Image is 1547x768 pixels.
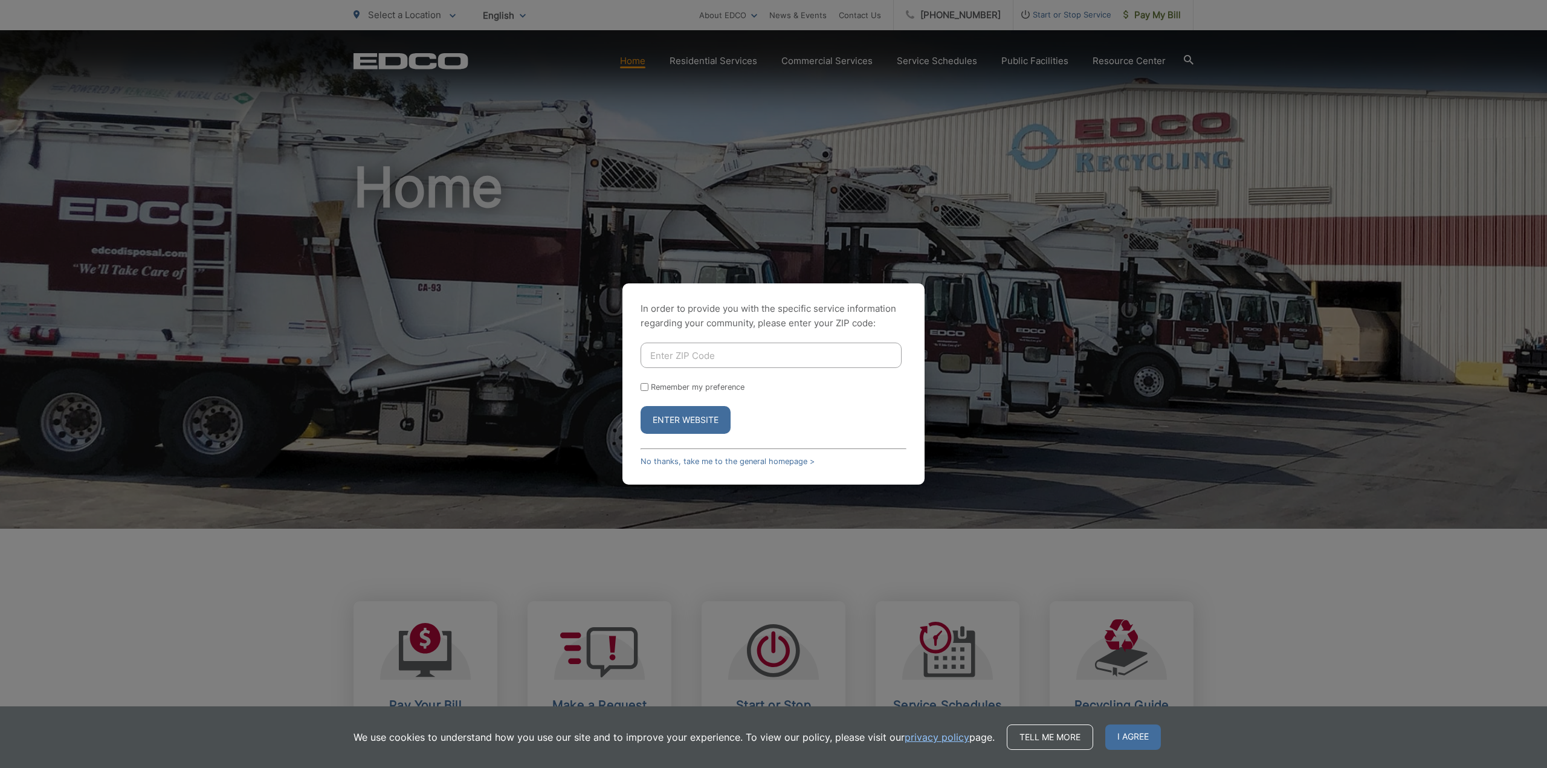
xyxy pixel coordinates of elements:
span: I agree [1105,724,1161,750]
a: privacy policy [905,730,969,744]
input: Enter ZIP Code [641,343,902,368]
label: Remember my preference [651,382,744,392]
p: In order to provide you with the specific service information regarding your community, please en... [641,302,906,331]
a: No thanks, take me to the general homepage > [641,457,815,466]
button: Enter Website [641,406,731,434]
a: Tell me more [1007,724,1093,750]
p: We use cookies to understand how you use our site and to improve your experience. To view our pol... [354,730,995,744]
